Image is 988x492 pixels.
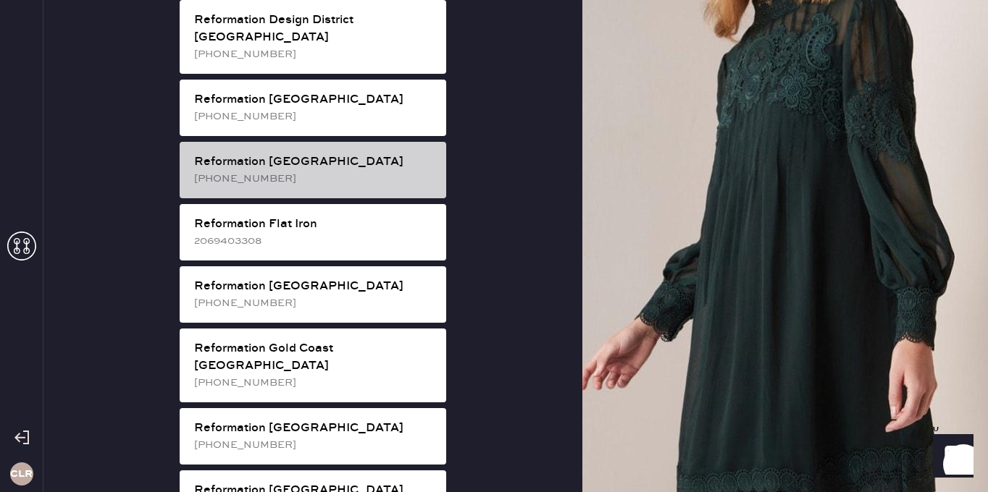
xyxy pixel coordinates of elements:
div: [PHONE_NUMBER] [194,375,435,391]
div: [PHONE_NUMBER] [194,109,435,124]
div: [PHONE_NUMBER] [194,295,435,311]
div: Reformation Design District [GEOGRAPHIC_DATA] [194,12,435,46]
div: Reformation [GEOGRAPHIC_DATA] [194,153,435,171]
div: Reformation Gold Coast [GEOGRAPHIC_DATA] [194,340,435,375]
iframe: Front Chat [919,427,981,489]
h3: CLR [10,469,33,479]
div: 2069403308 [194,233,435,249]
div: [PHONE_NUMBER] [194,46,435,62]
div: Reformation [GEOGRAPHIC_DATA] [194,420,435,437]
div: [PHONE_NUMBER] [194,437,435,453]
div: Reformation [GEOGRAPHIC_DATA] [194,278,435,295]
div: Reformation Flat Iron [194,216,435,233]
div: [PHONE_NUMBER] [194,171,435,187]
div: Reformation [GEOGRAPHIC_DATA] [194,91,435,109]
